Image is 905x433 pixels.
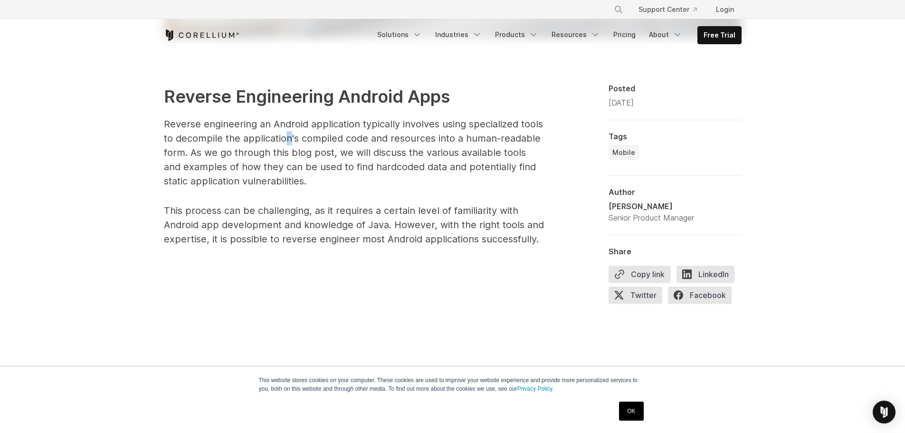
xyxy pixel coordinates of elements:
[873,401,895,423] div: Open Intercom Messenger
[609,145,639,160] a: Mobile
[609,287,662,304] span: Twitter
[609,132,742,141] div: Tags
[608,26,641,43] a: Pricing
[164,117,544,188] p: Reverse engineering an Android application typically involves using specialized tools to decompil...
[489,26,544,43] a: Products
[609,266,671,283] button: Copy link
[676,266,734,283] span: LinkedIn
[546,26,606,43] a: Resources
[609,212,694,223] div: Senior Product Manager
[609,84,742,93] div: Posted
[609,247,742,256] div: Share
[164,29,239,41] a: Corellium Home
[612,148,635,157] span: Mobile
[643,26,688,43] a: About
[698,27,741,44] a: Free Trial
[609,201,694,212] div: [PERSON_NAME]
[631,1,705,18] a: Support Center
[602,1,742,18] div: Navigation Menu
[668,287,732,304] span: Facebook
[609,287,668,308] a: Twitter
[164,86,450,107] strong: Reverse Engineering Android Apps
[609,98,634,107] span: [DATE]
[708,1,742,18] a: Login
[619,402,643,421] a: OK
[676,266,740,287] a: LinkedIn
[372,26,742,44] div: Navigation Menu
[259,376,647,393] p: This website stores cookies on your computer. These cookies are used to improve your website expe...
[372,26,428,43] a: Solutions
[164,203,544,246] p: This process can be challenging, as it requires a certain level of familiarity with Android app d...
[610,1,627,18] button: Search
[668,287,737,308] a: Facebook
[517,385,554,392] a: Privacy Policy.
[609,187,742,197] div: Author
[429,26,487,43] a: Industries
